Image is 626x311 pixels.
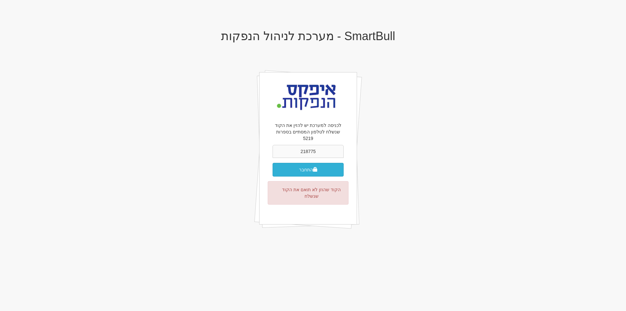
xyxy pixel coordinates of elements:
[117,30,499,43] h1: SmartBull - מערכת לניהול הנפקות
[273,163,344,177] button: התחבר
[268,181,349,205] div: הקוד שהוזן לא תואם את הקוד שנשלח
[273,122,344,142] p: לכניסה למערכת יש להזין את הקוד שנשלח לטלפון המסתיים בספרות 5219
[276,82,341,113] img: login-avatar.png
[273,145,344,158] input: קוד אימות חד פעמי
